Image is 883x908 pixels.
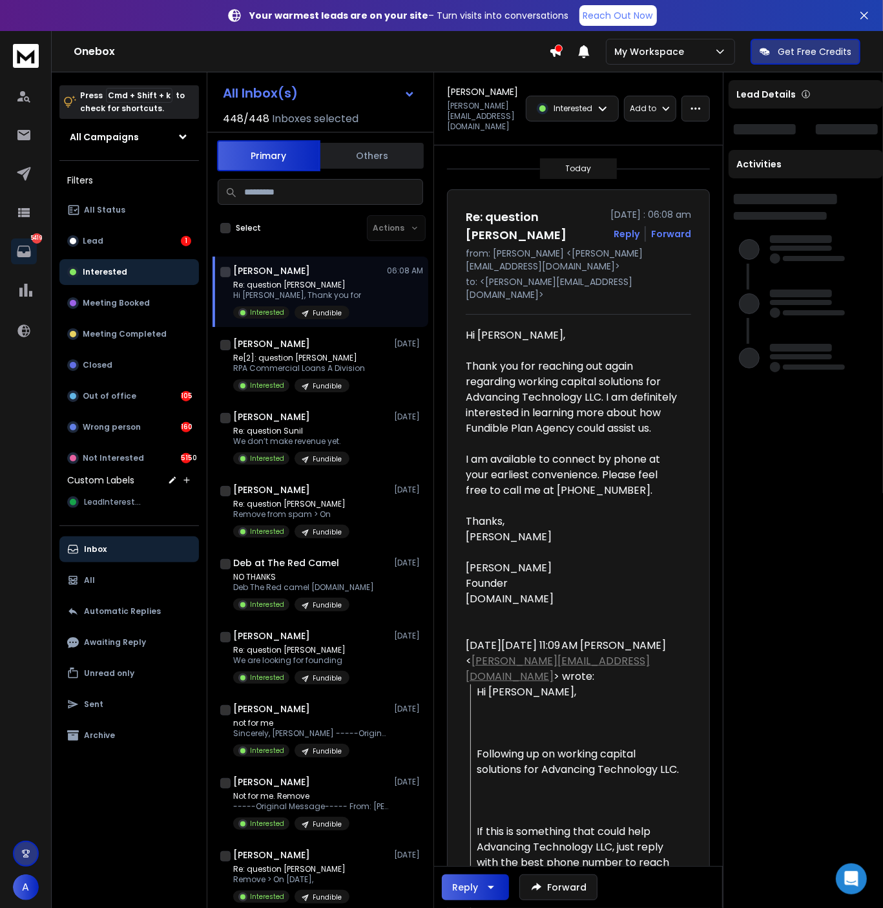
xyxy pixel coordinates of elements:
[442,874,509,900] button: Reply
[250,746,284,755] p: Interested
[250,308,284,317] p: Interested
[736,88,796,101] p: Lead Details
[233,410,310,423] h1: [PERSON_NAME]
[181,422,191,432] div: 160
[233,864,349,874] p: Re: question [PERSON_NAME]
[836,863,867,894] div: Open Intercom Messenger
[466,591,681,607] div: [DOMAIN_NAME]
[233,556,339,569] h1: Deb at The Red Camel
[70,131,139,143] h1: All Campaigns
[67,474,134,487] h3: Custom Labels
[106,88,172,103] span: Cmd + Shift + k
[466,638,681,684] div: [DATE][DATE] 11:09 AM [PERSON_NAME] < > wrote:
[32,233,42,244] p: 5419
[466,653,650,684] a: [PERSON_NAME][EMAIL_ADDRESS][DOMAIN_NAME]
[59,598,199,624] button: Automatic Replies
[84,606,161,617] p: Automatic Replies
[233,718,388,728] p: not for me
[751,39,860,65] button: Get Free Credits
[447,101,518,132] p: [PERSON_NAME][EMAIL_ADDRESS][DOMAIN_NAME]
[83,422,141,432] p: Wrong person
[59,321,199,347] button: Meeting Completed
[651,227,691,240] div: Forward
[223,111,269,127] span: 448 / 448
[217,140,320,171] button: Primary
[59,723,199,748] button: Archive
[59,290,199,316] button: Meeting Booked
[59,489,199,515] button: LeadInterested
[313,600,342,610] p: Fundible
[313,308,342,318] p: Fundible
[250,9,429,22] strong: Your warmest leads are on your site
[84,699,103,710] p: Sent
[387,266,423,276] p: 06:08 AM
[233,436,349,447] p: We don’t make revenue yet.
[213,80,426,106] button: All Inbox(s)
[447,85,518,98] h1: [PERSON_NAME]
[313,527,342,537] p: Fundible
[519,874,597,900] button: Forward
[233,776,310,788] h1: [PERSON_NAME]
[233,655,349,666] p: We are looking for founding
[250,600,284,609] p: Interested
[233,483,310,496] h1: [PERSON_NAME]
[233,353,365,363] p: Re[2]: question [PERSON_NAME]
[59,567,199,593] button: All
[59,352,199,378] button: Closed
[13,874,39,900] span: A
[59,536,199,562] button: Inbox
[394,558,423,568] p: [DATE]
[233,499,349,509] p: Re: question [PERSON_NAME]
[59,124,199,150] button: All Campaigns
[466,208,603,244] h1: Re: question [PERSON_NAME]
[233,801,388,812] p: -----Original Message----- From: [PERSON_NAME]
[778,45,851,58] p: Get Free Credits
[579,5,657,26] a: Reach Out Now
[84,497,145,507] span: LeadInterested
[610,208,691,221] p: [DATE] : 06:08 am
[233,509,349,520] p: Remove from spam > On
[181,391,191,401] div: 105
[250,454,284,463] p: Interested
[614,227,639,240] button: Reply
[233,280,361,290] p: Re: question [PERSON_NAME]
[84,730,115,741] p: Archive
[233,645,349,655] p: Re: question [PERSON_NAME]
[233,728,388,739] p: Sincerely, [PERSON_NAME] -----Original
[233,572,374,582] p: NO THANKS
[250,527,284,536] p: Interested
[394,704,423,714] p: [DATE]
[313,819,342,829] p: Fundible
[233,337,310,350] h1: [PERSON_NAME]
[84,637,146,648] p: Awaiting Reply
[83,236,103,246] p: Lead
[74,44,549,59] h1: Onebox
[83,391,136,401] p: Out of office
[233,363,365,374] p: RPA Commercial Loans A Division
[394,631,423,641] p: [DATE]
[84,575,95,586] p: All
[394,412,423,422] p: [DATE]
[181,236,191,246] div: 1
[272,111,358,127] h3: Inboxes selected
[84,205,125,215] p: All Status
[233,290,361,301] p: Hi [PERSON_NAME], Thank you for
[11,238,37,264] a: 5419
[250,819,284,829] p: Interested
[83,329,167,339] p: Meeting Completed
[630,103,656,114] p: Add to
[233,874,349,885] p: Remove > On [DATE],
[729,150,883,178] div: Activities
[83,267,127,277] p: Interested
[313,746,342,756] p: Fundible
[566,164,592,174] p: Today
[554,103,592,114] p: Interested
[13,44,39,68] img: logo
[233,426,349,436] p: Re: question Sunil
[466,247,691,273] p: from: [PERSON_NAME] <[PERSON_NAME][EMAIL_ADDRESS][DOMAIN_NAME]>
[59,629,199,655] button: Awaiting Reply
[452,881,478,894] div: Reply
[313,673,342,683] p: Fundible
[614,45,689,58] p: My Workspace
